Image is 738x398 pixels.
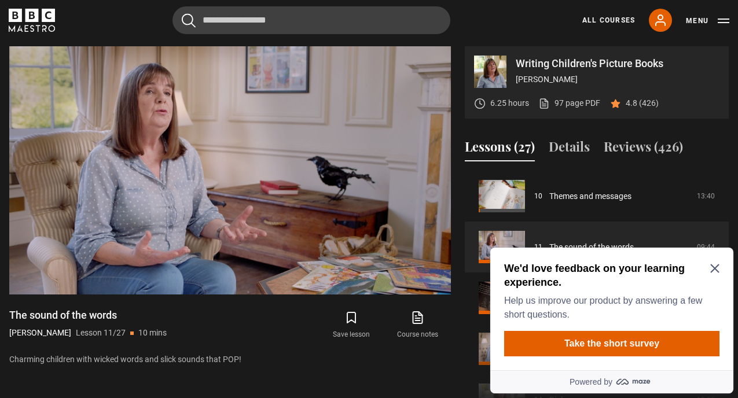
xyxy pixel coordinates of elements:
[172,6,450,34] input: Search
[5,5,248,150] div: Optional study invitation
[582,15,635,25] a: All Courses
[225,21,234,30] button: Close Maze Prompt
[138,327,167,339] p: 10 mins
[9,353,451,366] p: Charming children with wicked words and slick sounds that POP!
[19,19,229,46] h2: We'd love feedback on your learning experience.
[626,97,659,109] p: 4.8 (426)
[549,241,634,253] a: The sound of the words
[19,51,229,79] p: Help us improve our product by answering a few short questions.
[9,46,451,294] video-js: Video Player
[549,137,590,161] button: Details
[385,308,451,342] a: Course notes
[465,137,535,161] button: Lessons (27)
[76,327,126,339] p: Lesson 11/27
[9,308,167,322] h1: The sound of the words
[538,97,600,109] a: 97 page PDF
[5,127,248,150] a: Powered by maze
[516,73,719,86] p: [PERSON_NAME]
[549,190,631,202] a: Themes and messages
[19,88,234,113] button: Take the short survey
[318,308,384,342] button: Save lesson
[516,58,719,69] p: Writing Children's Picture Books
[686,15,729,27] button: Toggle navigation
[9,327,71,339] p: [PERSON_NAME]
[604,137,683,161] button: Reviews (426)
[9,9,55,32] svg: BBC Maestro
[490,97,529,109] p: 6.25 hours
[182,13,196,28] button: Submit the search query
